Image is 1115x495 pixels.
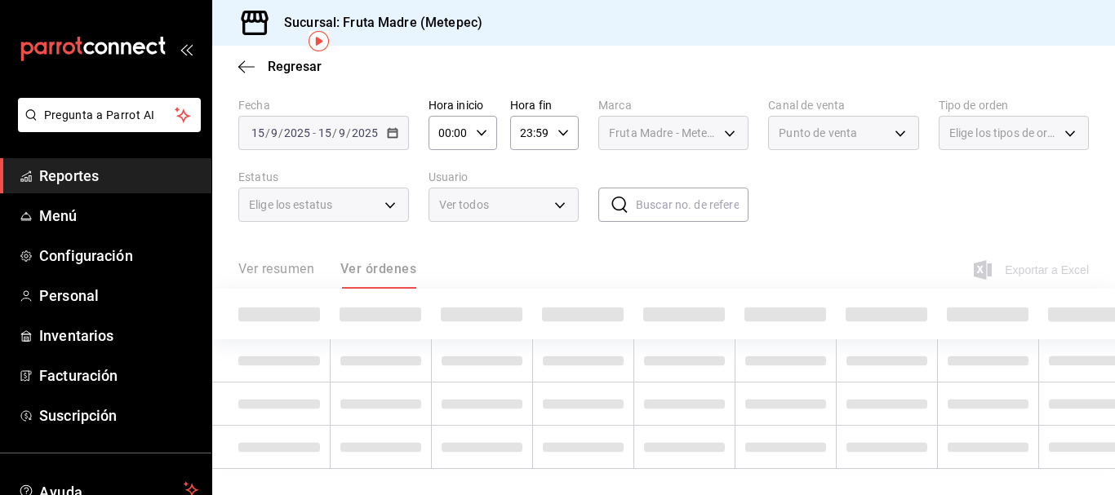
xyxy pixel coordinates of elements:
[265,126,270,139] span: /
[39,165,198,187] span: Reportes
[949,125,1059,141] span: Elige los tipos de orden
[270,126,278,139] input: --
[510,99,579,111] label: Hora fin
[636,188,749,221] input: Buscar no. de referencia
[309,31,329,51] img: Tooltip marker
[18,98,201,132] button: Pregunta a Parrot AI
[39,365,198,387] span: Facturación
[598,99,749,111] label: Marca
[439,197,549,214] span: Ver todos
[768,99,918,111] label: Canal de venta
[318,126,332,139] input: --
[283,126,311,139] input: ----
[939,99,1089,111] label: Tipo de orden
[332,126,337,139] span: /
[429,171,579,183] label: Usuario
[238,59,322,74] button: Regresar
[268,59,322,74] span: Regresar
[238,171,409,183] label: Estatus
[44,107,175,124] span: Pregunta a Parrot AI
[238,261,416,289] div: navigation tabs
[278,126,283,139] span: /
[39,285,198,307] span: Personal
[271,13,482,33] h3: Sucursal: Fruta Madre (Metepec)
[429,99,497,111] label: Hora inicio
[609,125,718,141] span: Fruta Madre - Metepec
[313,126,316,139] span: -
[39,205,198,227] span: Menú
[180,42,193,55] button: open_drawer_menu
[249,197,332,213] span: Elige los estatus
[11,118,201,135] a: Pregunta a Parrot AI
[39,404,198,426] span: Suscripción
[779,125,857,141] span: Punto de venta
[346,126,351,139] span: /
[39,325,198,347] span: Inventarios
[338,126,346,139] input: --
[238,99,409,111] label: Fecha
[251,126,265,139] input: --
[39,245,198,267] span: Configuración
[351,126,379,139] input: ----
